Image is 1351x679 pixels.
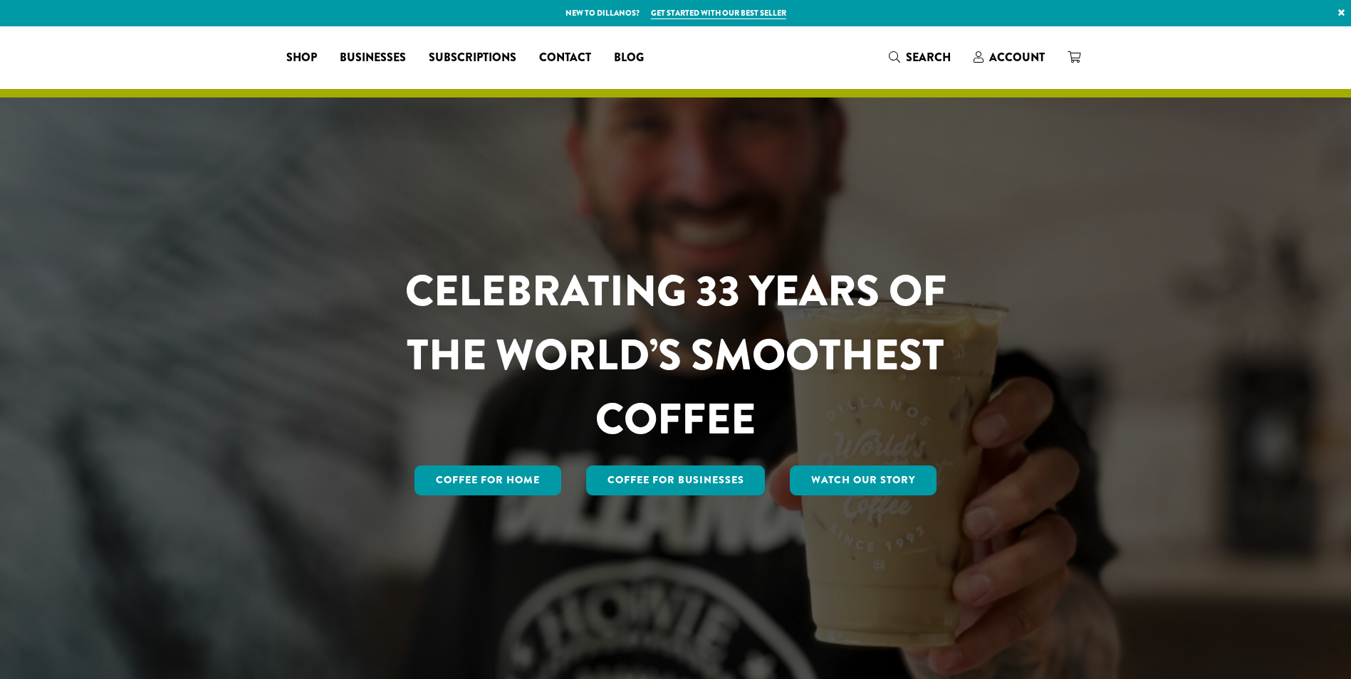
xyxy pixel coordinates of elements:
a: Shop [275,46,328,69]
span: Subscriptions [429,49,516,67]
span: Businesses [340,49,406,67]
a: Coffee For Businesses [586,465,766,495]
a: Get started with our best seller [651,7,786,19]
h1: CELEBRATING 33 YEARS OF THE WORLD’S SMOOTHEST COFFEE [363,259,989,451]
a: Coffee for Home [414,465,561,495]
span: Blog [614,49,644,67]
span: Shop [286,49,317,67]
span: Contact [539,49,591,67]
span: Search [906,49,951,65]
span: Account [989,49,1045,65]
a: Search [877,46,962,69]
a: Watch Our Story [790,465,937,495]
